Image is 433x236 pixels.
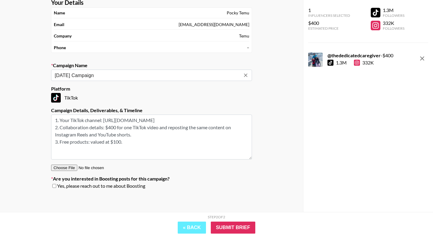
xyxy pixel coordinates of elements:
[383,13,404,18] div: Followers
[327,52,393,58] div: - $ 400
[51,86,252,92] label: Platform
[308,20,350,26] div: $400
[383,7,404,13] div: 1.3M
[54,10,65,16] strong: Name
[327,52,381,58] strong: @ thededicatedcaregiver
[416,52,428,64] button: remove
[383,26,404,31] div: Followers
[208,215,225,219] div: Step 2 of 2
[51,62,252,68] label: Campaign Name
[308,26,350,31] div: Estimated Price
[54,33,72,39] strong: Company
[51,176,252,182] label: Are you interested in Boosting posts for this campaign?
[354,60,374,66] div: 332K
[54,22,64,27] strong: Email
[178,222,206,234] button: « Back
[54,45,66,50] strong: Phone
[57,183,145,189] span: Yes, please reach out to me about Boosting
[51,93,61,103] img: TikTok
[51,93,252,103] div: TikTok
[55,72,240,79] input: Old Town Road - Lil Nas X + Billy Ray Cyrus
[211,222,255,234] input: Submit Brief
[308,7,350,13] div: 1
[227,10,249,16] div: Pocky Temu
[51,107,252,113] label: Campaign Details, Deliverables, & Timeline
[308,13,350,18] div: Influencers Selected
[239,33,249,39] div: Temu
[336,60,347,66] div: 1.3M
[247,45,249,50] div: –
[179,22,249,27] div: [EMAIL_ADDRESS][DOMAIN_NAME]
[241,71,250,79] button: Clear
[383,20,404,26] div: 332K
